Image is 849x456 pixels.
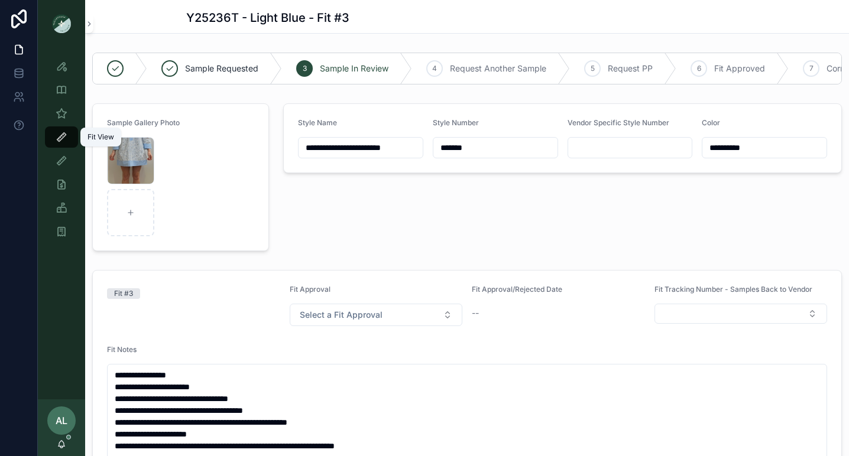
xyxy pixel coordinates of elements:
span: -- [472,307,479,319]
span: 3 [303,64,307,73]
span: Request PP [608,63,653,74]
span: Sample In Review [320,63,388,74]
span: Fit Approval [290,285,330,294]
span: Sample Requested [185,63,258,74]
div: scrollable content [38,47,85,258]
div: Fit #3 [114,288,133,299]
span: Vendor Specific Style Number [568,118,669,127]
button: Select Button [290,304,463,326]
span: 7 [809,64,814,73]
img: App logo [52,14,71,33]
span: Color [702,118,720,127]
span: 6 [697,64,701,73]
span: Fit Approval/Rejected Date [472,285,562,294]
span: Sample Gallery Photo [107,118,180,127]
span: Select a Fit Approval [300,309,383,321]
h1: Y25236T - Light Blue - Fit #3 [186,9,349,26]
span: 5 [591,64,595,73]
span: Request Another Sample [450,63,546,74]
span: Fit Approved [714,63,765,74]
div: Fit View [88,132,114,142]
span: AL [56,413,67,428]
span: Style Name [298,118,337,127]
span: 4 [432,64,437,73]
span: Fit Notes [107,345,137,354]
span: Style Number [433,118,479,127]
span: Fit Tracking Number - Samples Back to Vendor [654,285,812,294]
button: Select Button [654,304,828,324]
